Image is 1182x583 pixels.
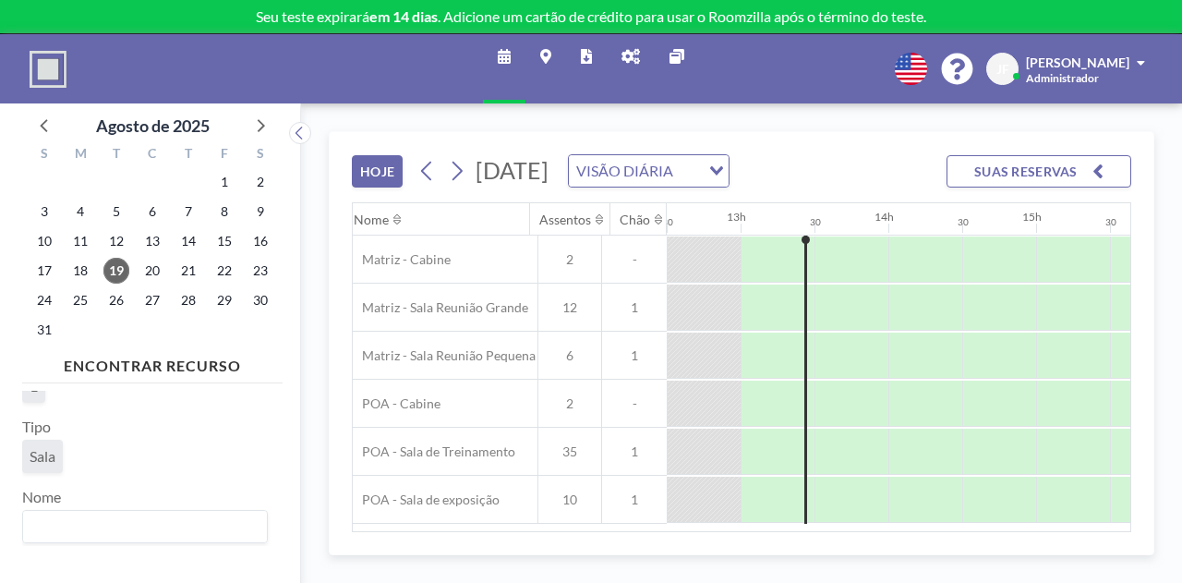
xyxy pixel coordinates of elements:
button: SUAS RESERVAS [947,155,1131,188]
span: Quinta-feira, 14 de agosto de 2025 [175,228,201,254]
span: Sábado, 16 de agosto de 2025 [247,228,273,254]
font: Assentos [539,212,591,227]
font: 27 [145,292,160,308]
font: 2 [257,174,264,189]
font: - [633,395,637,411]
font: 21 [181,262,196,278]
font: Sala [30,447,55,465]
font: 1 [631,299,638,315]
font: 17 [37,262,52,278]
font: 30 [810,216,821,227]
font: [PERSON_NAME] [1026,55,1129,70]
font: 30 [958,216,969,227]
font: 15 [217,233,232,249]
span: Segunda-feira, 25 de agosto de 2025 [67,287,93,313]
span: Terça-feira, 5 de agosto de 2025 [103,199,129,225]
font: Matriz - Sala Reunião Grande [362,299,528,315]
font: 18 [73,262,88,278]
span: Quinta-feira, 7 de agosto de 2025 [175,199,201,225]
span: Quarta-feira, 27 de agosto de 2025 [139,287,165,313]
font: S [41,145,48,161]
span: Sábado, 23 de agosto de 2025 [247,258,273,284]
font: 13 [145,233,160,249]
font: JF [996,61,1009,77]
font: 12 [562,299,577,315]
span: Sexta-feira, 29 de agosto de 2025 [211,287,237,313]
font: 23 [253,262,268,278]
font: 30 [1105,216,1116,227]
font: Nome [354,212,389,227]
font: - [633,251,637,267]
span: Quarta-feira, 20 de agosto de 2025 [139,258,165,284]
span: Sábado, 30 de agosto de 2025 [247,287,273,313]
span: Domingo, 10 de agosto de 2025 [31,228,57,254]
font: 3 [41,203,48,219]
font: 14 [181,233,196,249]
font: 16 [253,233,268,249]
font: Seu teste expirará [256,7,369,25]
font: 13h [727,210,746,224]
span: Domingo, 24 de agosto de 2025 [31,287,57,313]
div: Pesquisar opção [569,155,729,187]
font: HOJE [360,164,394,179]
font: Tipo [22,418,51,435]
span: Quinta-feira, 21 de agosto de 2025 [175,258,201,284]
font: 1 [631,443,638,459]
span: Quarta-feira, 13 de agosto de 2025 [139,228,165,254]
font: Matriz - Cabine [362,251,451,267]
font: 12 [109,233,124,249]
font: 14h [874,210,894,224]
font: 1 [631,347,638,363]
span: Segunda-feira, 18 de agosto de 2025 [67,258,93,284]
font: . Adicione um cartão de crédito para usar o Roomzilla após o término do teste. [438,7,926,25]
span: Domingo, 3 de agosto de 2025 [31,199,57,225]
font: 19 [109,262,124,278]
font: 31 [37,322,52,337]
font: C [148,145,156,161]
input: Pesquisar opção [25,515,257,539]
span: Sexta-feira, 22 de agosto de 2025 [211,258,237,284]
font: 10 [37,233,52,249]
span: Terça-feira, 26 de agosto de 2025 [103,287,129,313]
font: 8 [221,203,228,219]
font: POA - Cabine [362,395,440,411]
font: 30 [253,292,268,308]
font: 6 [149,203,156,219]
button: HOJE [352,155,403,188]
font: 5 [113,203,120,219]
span: Domingo, 31 de agosto de 2025 [31,317,57,343]
font: 1 [631,492,638,507]
font: 7 [185,203,192,219]
font: S [257,145,264,161]
font: 2 [566,251,573,267]
font: POA - Sala de exposição [362,492,500,507]
font: 4 [77,203,84,219]
font: 9 [257,203,264,219]
font: Agosto de 2025 [96,115,210,136]
font: [DATE] [476,156,549,184]
font: 6 [566,347,573,363]
div: Pesquisar opção [23,511,267,542]
font: 20 [145,262,160,278]
span: Quarta-feira, 6 de agosto de 2025 [139,199,165,225]
font: em 14 dias [369,7,438,25]
font: 1 [221,174,228,189]
img: logotipo da organização [30,51,66,88]
span: Segunda-feira, 11 de agosto de 2025 [67,228,93,254]
font: F [221,145,228,161]
input: Pesquisar opção [679,159,698,183]
font: 11 [73,233,88,249]
font: 15h [1022,210,1042,224]
font: 2 [566,395,573,411]
font: M [75,145,87,161]
font: VISÃO DIÁRIA [576,162,673,179]
font: POA - Sala de Treinamento [362,443,515,459]
font: 26 [109,292,124,308]
span: Sábado, 9 de agosto de 2025 [247,199,273,225]
font: Matriz - Sala Reunião Pequena [362,347,536,363]
font: SUAS RESERVAS [974,164,1078,179]
font: 29 [217,292,232,308]
span: Terça-feira, 12 de agosto de 2025 [103,228,129,254]
font: T [113,145,120,161]
font: ENCONTRAR RECURSO [64,357,240,374]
